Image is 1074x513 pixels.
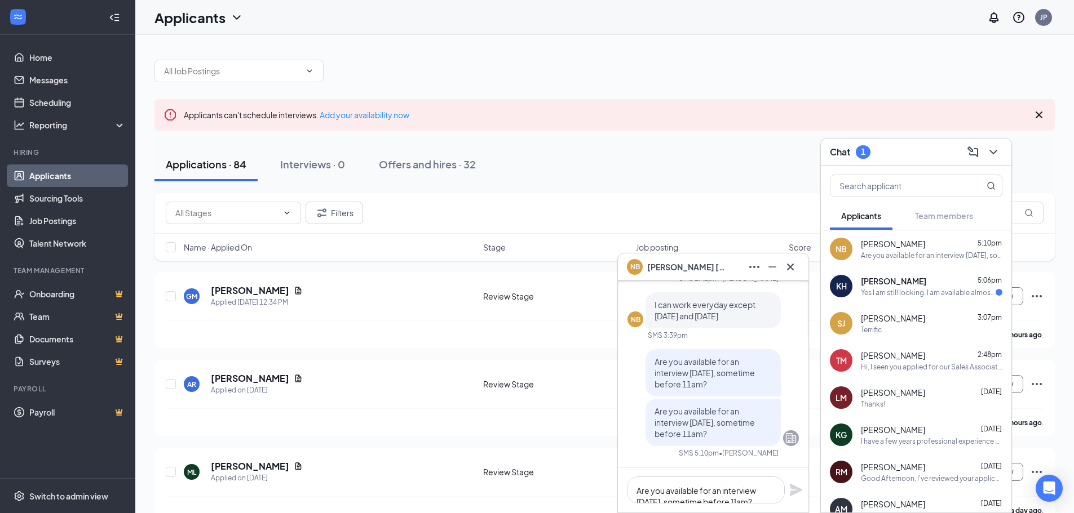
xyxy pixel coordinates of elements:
span: [DATE] [981,387,1002,396]
div: AR [187,380,196,389]
div: Applied [DATE] 12:34 PM [211,297,303,308]
div: I have a few years professional experience on the other side of nursery sales, buying and install... [861,436,1002,446]
h1: Applicants [154,8,226,27]
span: Name · Applied On [184,242,252,253]
div: Applied on [DATE] [211,385,303,396]
span: [DATE] [981,499,1002,507]
div: Payroll [14,384,123,394]
b: 5 hours ago [1005,331,1042,339]
svg: Analysis [14,119,25,131]
span: Applicants can't schedule interviews. [184,110,409,120]
a: DocumentsCrown [29,328,126,350]
div: Thanks! [861,399,885,409]
div: Hiring [14,148,123,157]
span: [PERSON_NAME] [861,313,925,324]
div: LM [836,392,847,403]
span: [PERSON_NAME] [861,461,925,472]
div: Hi, I seen you applied for our Sales Associate position. Are you still looking for work and if so... [861,362,1002,372]
span: Are you available for an interview [DATE], sometime before 11am? [655,356,755,389]
span: 5:06pm [978,276,1002,284]
button: Ellipses [745,258,763,276]
a: TeamCrown [29,305,126,328]
button: ComposeMessage [964,143,982,161]
b: 19 hours ago [1001,418,1042,427]
div: NB [836,243,847,255]
h3: Chat [830,146,850,158]
div: RM [836,466,847,478]
div: KH [836,280,847,292]
div: Review Stage [483,378,629,390]
div: KG [836,429,847,440]
h5: [PERSON_NAME] [211,284,289,297]
span: 3:07pm [978,313,1002,322]
div: Terrific [861,325,882,334]
svg: Document [294,462,303,471]
span: Are you available for an interview [DATE], sometime before 11am? [655,406,755,439]
button: Cross [781,258,799,276]
svg: Ellipses [748,260,761,274]
svg: Ellipses [1030,377,1044,391]
a: SurveysCrown [29,350,126,373]
svg: ChevronDown [305,66,314,75]
div: Team Management [14,266,123,275]
span: 5:10pm [978,239,1002,247]
div: Reporting [29,119,126,131]
a: Add your availability now [320,110,409,120]
div: Offers and hires · 32 [379,157,476,171]
span: [PERSON_NAME] [861,498,925,510]
svg: Minimize [766,260,779,274]
span: Job posting [636,242,678,253]
div: ML [187,467,196,477]
div: SMS 5:10pm [679,448,719,458]
span: Team members [915,211,973,221]
a: Sourcing Tools [29,187,126,209]
svg: Settings [14,490,25,502]
svg: Notifications [987,11,1001,24]
svg: ComposeMessage [966,145,980,159]
a: Job Postings [29,209,126,232]
svg: Document [294,374,303,383]
div: Applied on [DATE] [211,472,303,484]
a: Messages [29,69,126,91]
input: All Job Postings [164,65,300,77]
div: Yes I am still looking. I am available almost any time. I would love to come in and talk to you. [861,288,996,297]
span: 2:48pm [978,350,1002,359]
svg: WorkstreamLogo [12,11,24,23]
span: [DATE] [981,425,1002,433]
span: Score [789,242,811,253]
input: All Stages [175,207,278,219]
svg: MagnifyingGlass [1024,208,1033,217]
span: [DATE] [981,462,1002,470]
div: JP [1040,12,1048,22]
svg: Document [294,286,303,295]
span: [PERSON_NAME] [861,238,925,249]
div: Are you available for an interview [DATE], sometime before 11am? [861,251,1002,260]
span: • [PERSON_NAME] [719,448,779,458]
h5: [PERSON_NAME] [211,372,289,385]
svg: MagnifyingGlass [987,181,996,190]
div: Applications · 84 [166,157,246,171]
div: Interviews · 0 [280,157,345,171]
span: [PERSON_NAME] [861,350,925,361]
button: Plane [789,483,803,497]
div: Good Afternoon, I've reviewed your application and was wondering if you had Garden Experience? [P... [861,474,1002,483]
svg: Company [784,431,798,445]
div: Switch to admin view [29,490,108,502]
svg: Filter [315,206,329,220]
a: Applicants [29,164,126,187]
div: 1 [861,147,865,157]
svg: Cross [1032,108,1046,122]
svg: Collapse [109,12,120,23]
div: Open Intercom Messenger [1036,475,1063,502]
div: TM [836,355,847,366]
h5: [PERSON_NAME] [211,460,289,472]
div: NB [631,315,640,324]
span: Stage [483,242,506,253]
span: I can work everyday except [DATE] and [DATE] [655,300,755,321]
svg: Cross [784,260,797,274]
svg: ChevronDown [282,208,291,217]
a: Scheduling [29,91,126,114]
a: PayrollCrown [29,401,126,423]
span: [PERSON_NAME] [PERSON_NAME] [647,261,726,273]
button: Minimize [763,258,781,276]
